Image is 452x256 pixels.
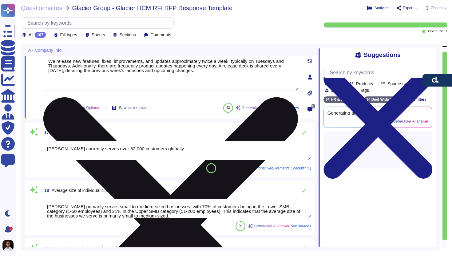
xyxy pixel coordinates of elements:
[92,33,105,37] span: Sheets
[426,30,435,33] span: Done:
[42,141,311,160] textarea: [PERSON_NAME] currently serves over 32,000 customers globally.
[24,18,173,28] input: Search by keywords
[21,5,62,11] span: Questionnaires
[436,30,447,33] span: 107 / 107
[42,246,49,250] span: 19
[42,130,49,135] span: 17
[327,67,432,78] input: Search by keywords
[239,224,242,228] span: 90
[375,6,389,10] span: Analytics
[28,48,61,52] span: A - Company Info
[42,188,49,193] span: 18
[311,104,315,108] span: 0
[227,106,230,109] span: 92
[431,6,443,10] span: Options
[150,33,171,37] span: Comments
[2,240,14,251] img: user
[42,199,311,218] textarea: [PERSON_NAME] primarily serves small to medium-sized businesses, with 70% of customers being in t...
[209,166,213,170] span: 93
[35,32,46,38] div: 107
[9,227,13,231] div: 7
[29,33,34,37] span: All
[291,224,311,228] span: See sources
[403,6,414,10] span: Export
[1,239,18,252] button: user
[367,6,389,10] button: Analytics
[60,33,77,37] span: Fill types
[119,33,136,37] span: Sections
[72,5,233,11] span: Glacier Group - Glacier HCM RFI RFP Response Template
